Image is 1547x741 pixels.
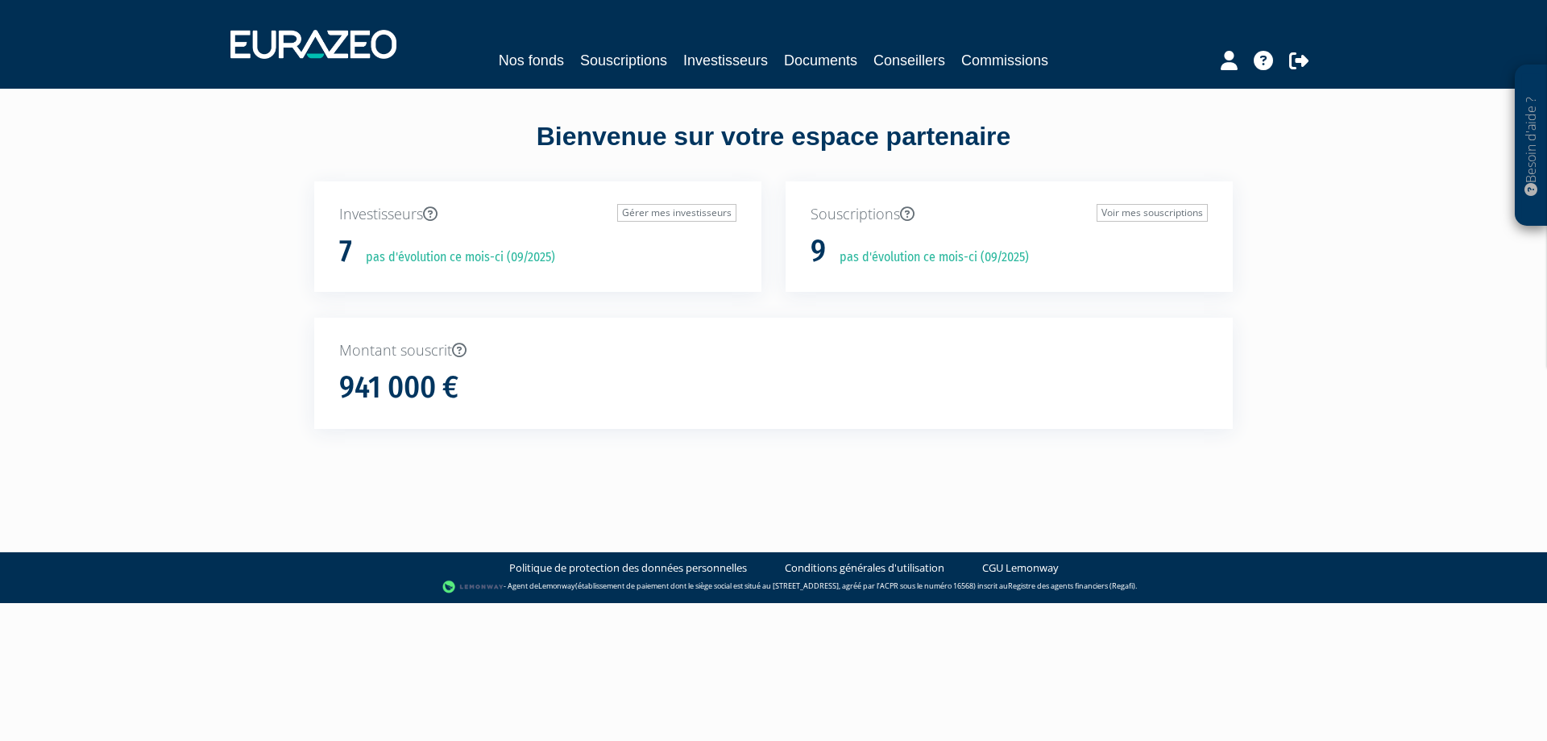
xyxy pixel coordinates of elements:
[961,49,1048,72] a: Commissions
[1008,581,1135,591] a: Registre des agents financiers (Regafi)
[811,235,826,269] h1: 9
[339,235,352,269] h1: 7
[499,49,564,72] a: Nos fonds
[785,560,944,576] a: Conditions générales d'utilisation
[873,49,945,72] a: Conseillers
[339,340,1208,361] p: Montant souscrit
[442,579,504,595] img: logo-lemonway.png
[784,49,857,72] a: Documents
[982,560,1059,576] a: CGU Lemonway
[302,119,1245,181] div: Bienvenue sur votre espace partenaire
[16,579,1531,595] div: - Agent de (établissement de paiement dont le siège social est situé au [STREET_ADDRESS], agréé p...
[828,248,1029,267] p: pas d'évolution ce mois-ci (09/2025)
[617,204,736,222] a: Gérer mes investisseurs
[509,560,747,576] a: Politique de protection des données personnelles
[1522,73,1541,219] p: Besoin d'aide ?
[811,204,1208,225] p: Souscriptions
[355,248,555,267] p: pas d'évolution ce mois-ci (09/2025)
[339,371,458,405] h1: 941 000 €
[339,204,736,225] p: Investisseurs
[1097,204,1208,222] a: Voir mes souscriptions
[580,49,667,72] a: Souscriptions
[683,49,768,72] a: Investisseurs
[538,581,575,591] a: Lemonway
[230,30,396,59] img: 1732889491-logotype_eurazeo_blanc_rvb.png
